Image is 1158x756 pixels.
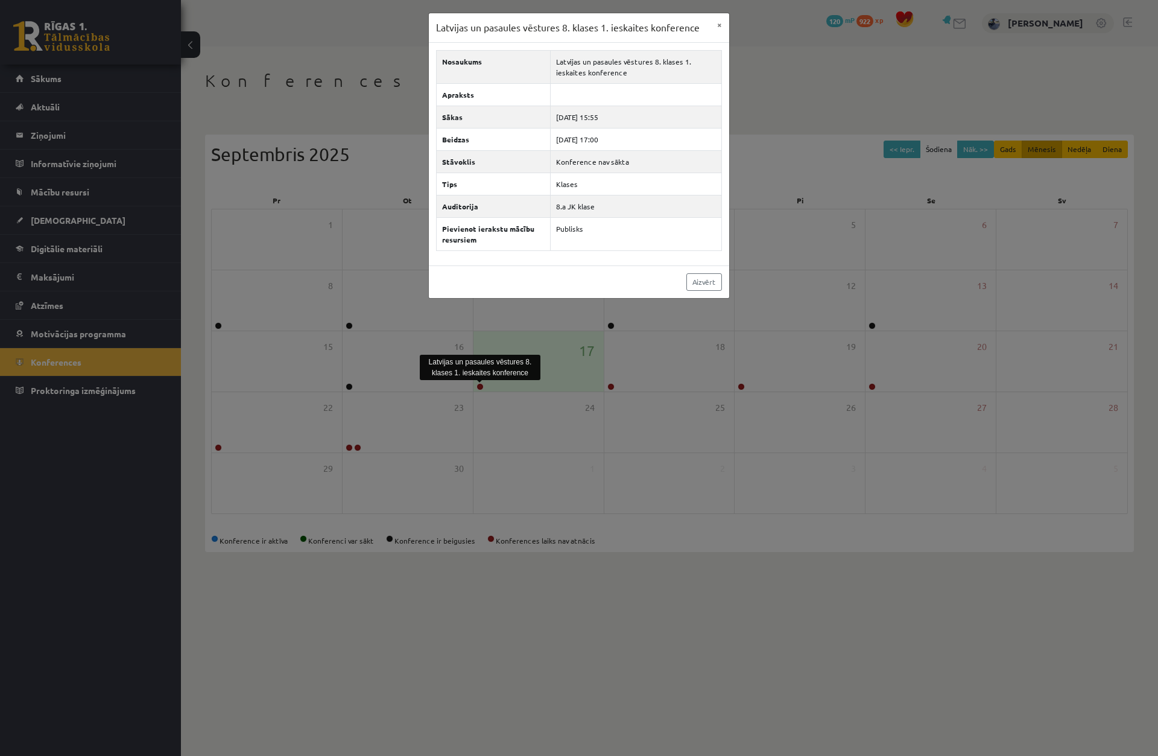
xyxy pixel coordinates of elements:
[551,50,722,83] td: Latvijas un pasaules vēstures 8. klases 1. ieskaites konference
[437,128,551,150] th: Beidzas
[686,273,722,291] a: Aizvērt
[551,106,722,128] td: [DATE] 15:55
[551,217,722,250] td: Publisks
[437,173,551,195] th: Tips
[437,50,551,83] th: Nosaukums
[436,21,700,35] h3: Latvijas un pasaules vēstures 8. klases 1. ieskaites konference
[710,13,729,36] button: ×
[437,195,551,217] th: Auditorija
[551,173,722,195] td: Klases
[551,128,722,150] td: [DATE] 17:00
[437,106,551,128] th: Sākas
[437,217,551,250] th: Pievienot ierakstu mācību resursiem
[420,355,540,380] div: Latvijas un pasaules vēstures 8. klases 1. ieskaites konference
[437,83,551,106] th: Apraksts
[551,150,722,173] td: Konference nav sākta
[551,195,722,217] td: 8.a JK klase
[437,150,551,173] th: Stāvoklis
